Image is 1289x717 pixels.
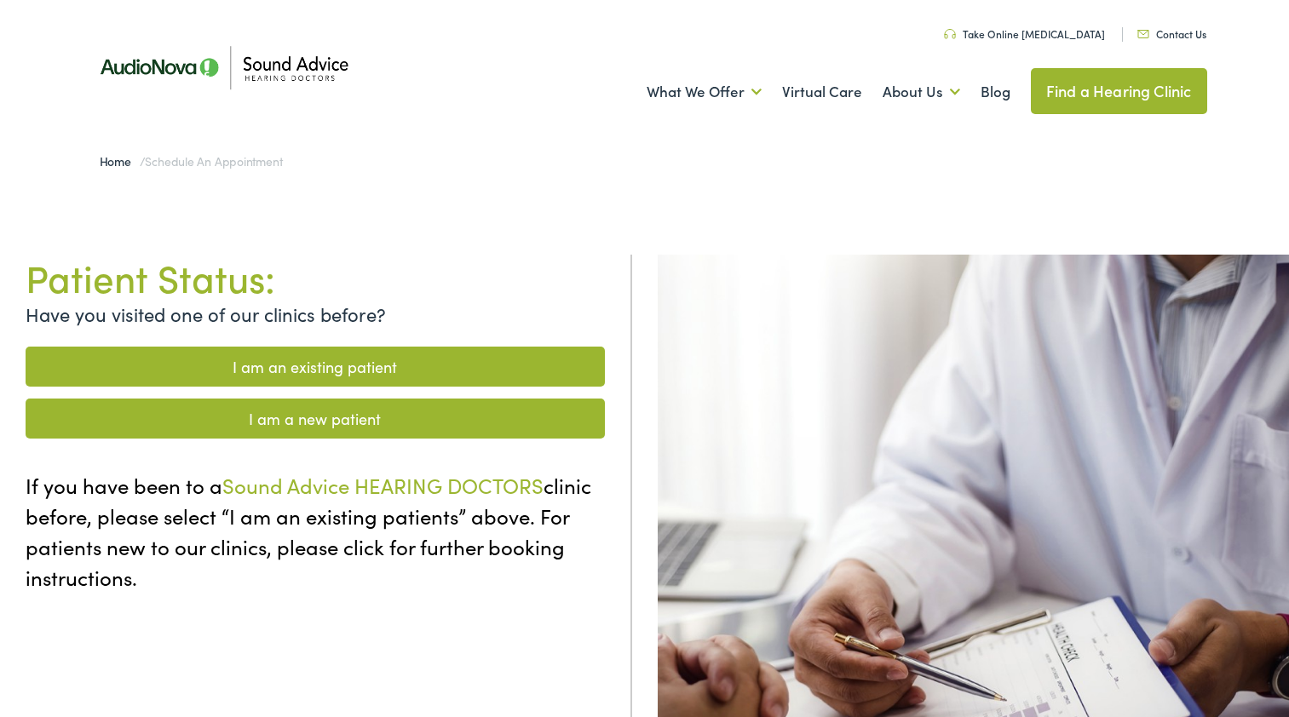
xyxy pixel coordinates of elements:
[222,471,544,499] span: Sound Advice HEARING DOCTORS
[26,255,605,300] h1: Patient Status:
[100,152,283,169] span: /
[26,300,605,328] p: Have you visited one of our clinics before?
[647,60,762,123] a: What We Offer
[944,26,1105,41] a: Take Online [MEDICAL_DATA]
[145,152,282,169] span: Schedule an Appointment
[26,399,605,439] a: I am a new patient
[1031,68,1207,114] a: Find a Hearing Clinic
[26,347,605,387] a: I am an existing patient
[26,470,605,593] p: If you have been to a clinic before, please select “I am an existing patients” above. For patient...
[782,60,862,123] a: Virtual Care
[883,60,960,123] a: About Us
[100,152,140,169] a: Home
[944,29,956,39] img: Headphone icon in a unique green color, suggesting audio-related services or features.
[981,60,1010,123] a: Blog
[1137,26,1206,41] a: Contact Us
[1137,30,1149,38] img: Icon representing mail communication in a unique green color, indicative of contact or communicat...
